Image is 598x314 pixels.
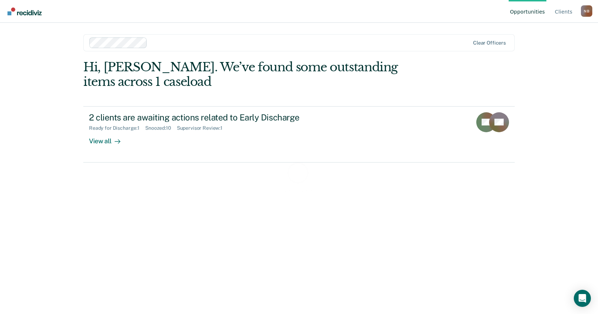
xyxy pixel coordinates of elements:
[83,106,515,163] a: 2 clients are awaiting actions related to Early DischargeReady for Discharge:1Snoozed:10Superviso...
[473,40,506,46] div: Clear officers
[7,7,42,15] img: Recidiviz
[581,5,592,17] button: Profile dropdown button
[177,125,228,131] div: Supervisor Review : 1
[83,60,429,89] div: Hi, [PERSON_NAME]. We’ve found some outstanding items across 1 caseload
[581,5,592,17] div: N B
[89,131,129,145] div: View all
[145,125,177,131] div: Snoozed : 10
[89,112,339,123] div: 2 clients are awaiting actions related to Early Discharge
[574,290,591,307] div: Open Intercom Messenger
[89,125,145,131] div: Ready for Discharge : 1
